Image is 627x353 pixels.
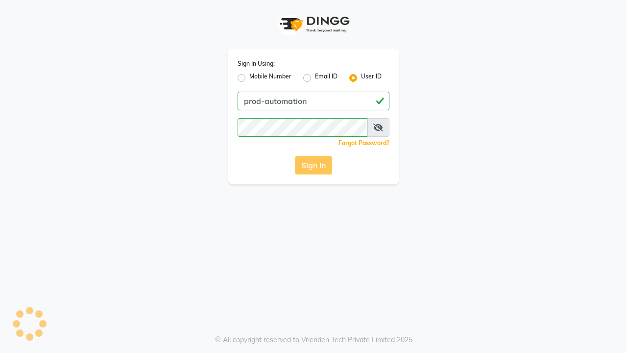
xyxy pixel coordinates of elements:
[315,72,338,84] label: Email ID
[238,118,367,137] input: Username
[361,72,382,84] label: User ID
[238,59,275,68] label: Sign In Using:
[338,139,389,147] a: Forgot Password?
[238,92,389,110] input: Username
[274,10,353,39] img: logo1.svg
[249,72,291,84] label: Mobile Number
